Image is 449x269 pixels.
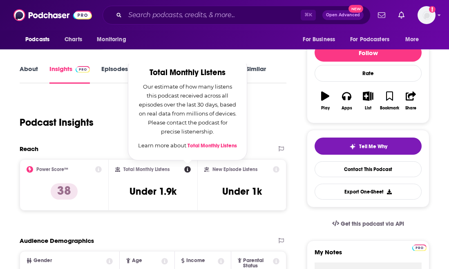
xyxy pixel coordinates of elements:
img: User Profile [418,6,436,24]
a: Pro website [412,243,427,251]
img: Podchaser - Follow, Share and Rate Podcasts [13,7,92,23]
label: My Notes [315,248,422,262]
span: New [348,5,363,13]
p: Our estimate of how many listens this podcast received across all episodes over the last 30 days,... [138,82,237,136]
button: Share [400,86,422,116]
div: Search podcasts, credits, & more... [103,6,371,24]
button: open menu [400,32,429,47]
span: Open Advanced [326,13,360,17]
h3: Under 1.9k [130,185,176,198]
h1: Podcast Insights [20,116,94,129]
button: Apps [336,86,357,116]
button: open menu [20,32,60,47]
span: Parental Status [243,258,271,269]
button: List [357,86,379,116]
a: Total Monthly Listens [188,142,237,149]
button: tell me why sparkleTell Me Why [315,138,422,155]
h2: Total Monthly Listens [123,167,170,172]
h2: Audience Demographics [20,237,94,245]
span: Podcasts [25,34,49,45]
svg: Add a profile image [429,6,436,13]
a: Show notifications dropdown [395,8,408,22]
img: tell me why sparkle [349,143,356,150]
h2: Power Score™ [36,167,68,172]
h3: Under 1k [222,185,262,198]
p: 38 [51,183,78,200]
div: Bookmark [380,106,399,111]
a: Episodes840 [101,65,143,84]
img: Podchaser Pro [76,66,90,73]
button: open menu [297,32,345,47]
span: For Business [303,34,335,45]
button: Follow [315,44,422,62]
div: Share [405,106,416,111]
span: Tell Me Why [359,143,387,150]
button: open menu [345,32,401,47]
a: Similar [246,65,266,84]
div: List [365,106,371,111]
span: Age [132,258,142,263]
p: Learn more about [138,141,237,150]
button: Play [315,86,336,116]
a: Get this podcast via API [326,214,411,234]
h2: Reach [20,145,38,153]
button: Bookmark [379,86,400,116]
span: Monitoring [97,34,126,45]
span: Income [186,258,205,263]
div: Rate [315,65,422,82]
a: InsightsPodchaser Pro [49,65,90,84]
h2: New Episode Listens [212,167,257,172]
a: Show notifications dropdown [375,8,389,22]
span: Get this podcast via API [341,220,404,227]
a: Charts [59,32,87,47]
button: Export One-Sheet [315,184,422,200]
button: Show profile menu [418,6,436,24]
span: Gender [34,258,52,263]
div: Play [321,106,330,111]
button: open menu [91,32,136,47]
span: For Podcasters [350,34,389,45]
a: Contact This Podcast [315,161,422,177]
h2: Total Monthly Listens [138,68,237,77]
input: Search podcasts, credits, & more... [125,9,301,22]
a: About [20,65,38,84]
button: Open AdvancedNew [322,10,364,20]
span: More [405,34,419,45]
span: Logged in as mresewehr [418,6,436,24]
div: Apps [342,106,352,111]
span: Charts [65,34,82,45]
img: Podchaser Pro [412,245,427,251]
span: ⌘ K [301,10,316,20]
